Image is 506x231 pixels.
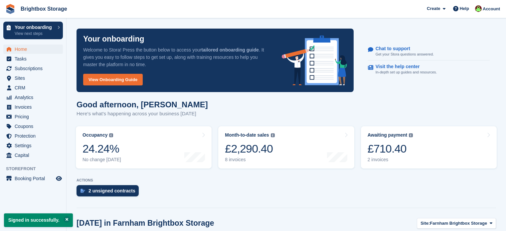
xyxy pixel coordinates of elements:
a: 2 unsigned contracts [77,185,142,200]
a: Month-to-date sales £2,290.40 8 invoices [218,126,354,169]
a: menu [3,151,63,160]
div: Occupancy [83,132,107,138]
span: Account [483,6,500,12]
div: 2 invoices [368,157,413,163]
span: Pricing [15,112,55,121]
p: Chat to support [376,46,428,52]
a: menu [3,102,63,112]
p: Visit the help center [376,64,432,69]
span: Home [15,45,55,54]
img: Marlena [475,5,482,12]
a: menu [3,73,63,83]
span: Subscriptions [15,64,55,73]
div: 24.24% [83,142,121,156]
img: contract_signature_icon-13c848040528278c33f63329250d36e43548de30e8caae1d1a13099fd9432cc5.svg [81,189,85,193]
a: menu [3,64,63,73]
div: Month-to-date sales [225,132,269,138]
span: Help [460,5,469,12]
a: menu [3,122,63,131]
p: In-depth set up guides and resources. [376,69,437,75]
a: menu [3,45,63,54]
p: Signed in successfully. [4,213,73,227]
a: Your onboarding View next steps [3,22,63,39]
button: Site: Farnham Brightbox Storage [417,218,496,229]
a: menu [3,112,63,121]
span: Farnham Brightbox Storage [430,220,487,227]
h1: Good afternoon, [PERSON_NAME] [77,100,208,109]
a: Preview store [55,174,63,182]
span: Create [427,5,440,12]
p: Welcome to Stora! Press the button below to access your . It gives you easy to follow steps to ge... [83,46,271,68]
p: Your onboarding [15,25,54,30]
div: No change [DATE] [83,157,121,163]
div: 8 invoices [225,157,274,163]
p: ACTIONS [77,178,496,182]
span: Settings [15,141,55,150]
a: menu [3,54,63,63]
div: £710.40 [368,142,413,156]
p: Your onboarding [83,35,144,43]
img: icon-info-grey-7440780725fd019a000dd9b08b2336e03edf1995a4989e88bcd33f0948082b44.svg [271,133,275,137]
a: menu [3,131,63,141]
a: Visit the help center In-depth set up guides and resources. [368,60,490,78]
span: Invoices [15,102,55,112]
span: Coupons [15,122,55,131]
p: Here's what's happening across your business [DATE] [77,110,208,118]
div: Awaiting payment [368,132,408,138]
a: menu [3,93,63,102]
span: Booking Portal [15,174,55,183]
span: Analytics [15,93,55,102]
strong: tailored onboarding guide [201,47,259,53]
img: icon-info-grey-7440780725fd019a000dd9b08b2336e03edf1995a4989e88bcd33f0948082b44.svg [409,133,413,137]
p: View next steps [15,31,54,37]
span: Tasks [15,54,55,63]
span: Site: [421,220,430,227]
a: menu [3,141,63,150]
h2: [DATE] in Farnham Brightbox Storage [77,219,214,228]
span: Storefront [6,166,66,172]
span: Protection [15,131,55,141]
img: onboarding-info-6c161a55d2c0e0a8cae90662b2fe09162a5109e8cc188191df67fb4f79e88e88.svg [282,36,347,85]
img: icon-info-grey-7440780725fd019a000dd9b08b2336e03edf1995a4989e88bcd33f0948082b44.svg [109,133,113,137]
img: stora-icon-8386f47178a22dfd0bd8f6a31ec36ba5ce8667c1dd55bd0f319d3a0aa187defe.svg [5,4,15,14]
a: Chat to support Get your Stora questions answered. [368,43,490,61]
span: Sites [15,73,55,83]
a: Occupancy 24.24% No change [DATE] [76,126,212,169]
a: menu [3,174,63,183]
p: Get your Stora questions answered. [376,52,434,57]
a: Brightbox Storage [18,3,70,14]
a: View Onboarding Guide [83,74,143,85]
div: £2,290.40 [225,142,274,156]
span: Capital [15,151,55,160]
span: CRM [15,83,55,92]
a: Awaiting payment £710.40 2 invoices [361,126,497,169]
div: 2 unsigned contracts [88,188,135,193]
a: menu [3,83,63,92]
